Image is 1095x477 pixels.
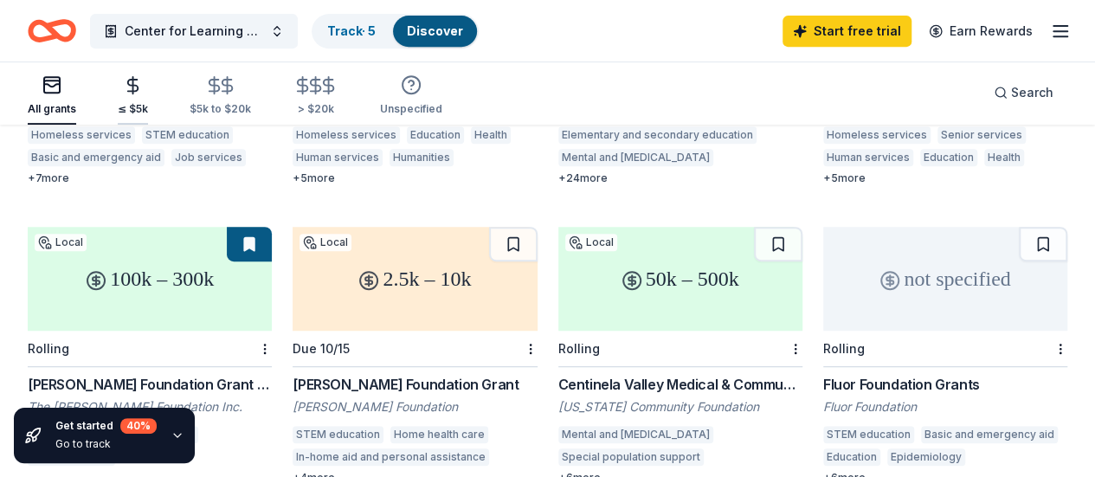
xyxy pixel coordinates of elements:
[293,68,338,125] button: > $20k
[471,126,511,144] div: Health
[293,426,383,443] div: STEM education
[937,126,1026,144] div: Senior services
[28,149,164,166] div: Basic and emergency aid
[921,426,1058,443] div: Basic and emergency aid
[35,234,87,251] div: Local
[28,227,272,471] a: 100k – 300kLocalRolling[PERSON_NAME] Foundation Grant Programs - [GEOGRAPHIC_DATA]The [PERSON_NAM...
[28,374,272,395] div: [PERSON_NAME] Foundation Grant Programs - [GEOGRAPHIC_DATA]
[293,374,537,395] div: [PERSON_NAME] Foundation Grant
[783,16,911,47] a: Start free trial
[190,102,251,116] div: $5k to $20k
[558,227,802,331] div: 50k – 500k
[125,21,263,42] span: Center for Learning Unlimited
[380,102,442,116] div: Unspecified
[293,341,350,356] div: Due 10/15
[312,14,479,48] button: Track· 5Discover
[380,68,442,125] button: Unspecified
[28,102,76,116] div: All grants
[118,68,148,125] button: ≤ $5k
[558,374,802,395] div: Centinela Valley Medical & Community Funds - Integration, Collaboration, Advocacy Grants
[980,75,1067,110] button: Search
[1011,82,1053,103] span: Search
[558,398,802,416] div: [US_STATE] Community Foundation
[407,23,463,38] a: Discover
[823,398,1067,416] div: Fluor Foundation
[558,426,713,443] div: Mental and [MEDICAL_DATA]
[918,16,1043,47] a: Earn Rewards
[28,68,76,125] button: All grants
[293,171,537,185] div: + 5 more
[558,149,713,166] div: Mental and [MEDICAL_DATA]
[558,126,757,144] div: Elementary and secondary education
[558,171,802,185] div: + 24 more
[327,23,376,38] a: Track· 5
[28,227,272,331] div: 100k – 300k
[293,448,489,466] div: In-home aid and personal assistance
[390,426,488,443] div: Home health care
[120,418,157,434] div: 40 %
[823,171,1067,185] div: + 5 more
[293,102,338,116] div: > $20k
[293,126,400,144] div: Homeless services
[293,398,537,416] div: [PERSON_NAME] Foundation
[28,126,135,144] div: Homeless services
[118,102,148,116] div: ≤ $5k
[142,126,233,144] div: STEM education
[55,437,157,451] div: Go to track
[984,149,1024,166] div: Health
[565,234,617,251] div: Local
[190,68,251,125] button: $5k to $20k
[887,448,965,466] div: Epidemiology
[823,448,880,466] div: Education
[390,149,454,166] div: Humanities
[171,149,246,166] div: Job services
[823,426,914,443] div: STEM education
[558,448,704,466] div: Special population support
[300,234,351,251] div: Local
[293,149,383,166] div: Human services
[823,374,1067,395] div: Fluor Foundation Grants
[28,341,69,356] div: Rolling
[28,10,76,51] a: Home
[28,171,272,185] div: + 7 more
[90,14,298,48] button: Center for Learning Unlimited
[823,341,865,356] div: Rolling
[920,149,977,166] div: Education
[407,126,464,144] div: Education
[823,227,1067,331] div: not specified
[823,149,913,166] div: Human services
[558,341,600,356] div: Rolling
[823,126,931,144] div: Homeless services
[55,418,157,434] div: Get started
[293,227,537,331] div: 2.5k – 10k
